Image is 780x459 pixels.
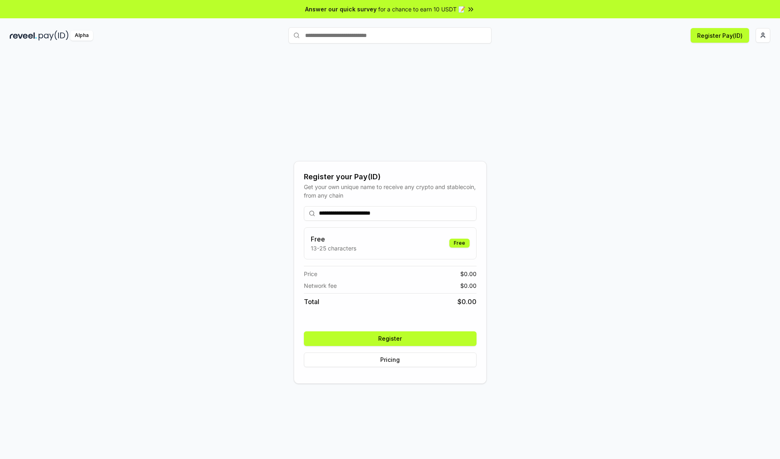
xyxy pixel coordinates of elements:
[460,270,477,278] span: $ 0.00
[305,5,377,13] span: Answer our quick survey
[449,239,470,248] div: Free
[304,270,317,278] span: Price
[457,297,477,307] span: $ 0.00
[304,331,477,346] button: Register
[10,30,37,41] img: reveel_dark
[304,171,477,183] div: Register your Pay(ID)
[70,30,93,41] div: Alpha
[304,183,477,200] div: Get your own unique name to receive any crypto and stablecoin, from any chain
[304,297,319,307] span: Total
[691,28,749,43] button: Register Pay(ID)
[311,234,356,244] h3: Free
[304,281,337,290] span: Network fee
[304,352,477,367] button: Pricing
[311,244,356,252] p: 13-25 characters
[378,5,465,13] span: for a chance to earn 10 USDT 📝
[39,30,69,41] img: pay_id
[460,281,477,290] span: $ 0.00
